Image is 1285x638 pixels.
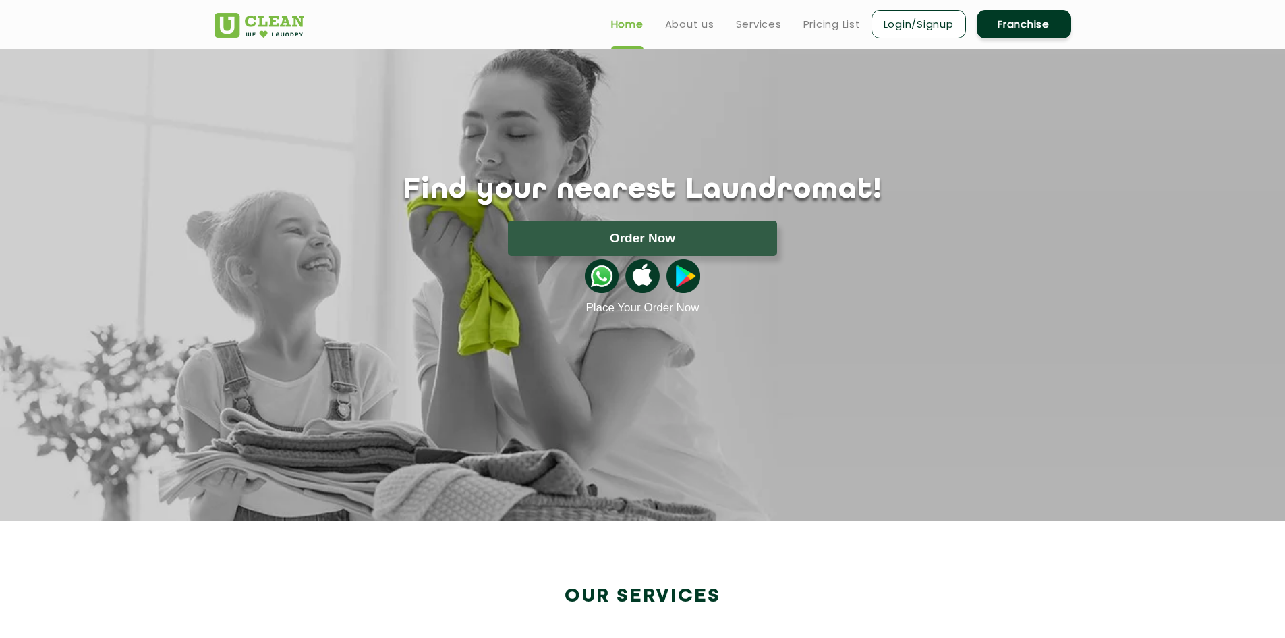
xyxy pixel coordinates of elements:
h2: Our Services [215,585,1071,608]
a: Services [736,16,782,32]
a: Home [611,16,644,32]
a: Login/Signup [872,10,966,38]
h1: Find your nearest Laundromat! [204,174,1081,207]
a: Pricing List [803,16,861,32]
img: playstoreicon.png [666,259,700,293]
button: Order Now [508,221,777,256]
a: Place Your Order Now [586,301,699,315]
img: whatsappicon.png [585,259,619,293]
img: UClean Laundry and Dry Cleaning [215,13,304,38]
img: apple-icon.png [625,259,659,293]
a: About us [665,16,714,32]
a: Franchise [977,10,1071,38]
